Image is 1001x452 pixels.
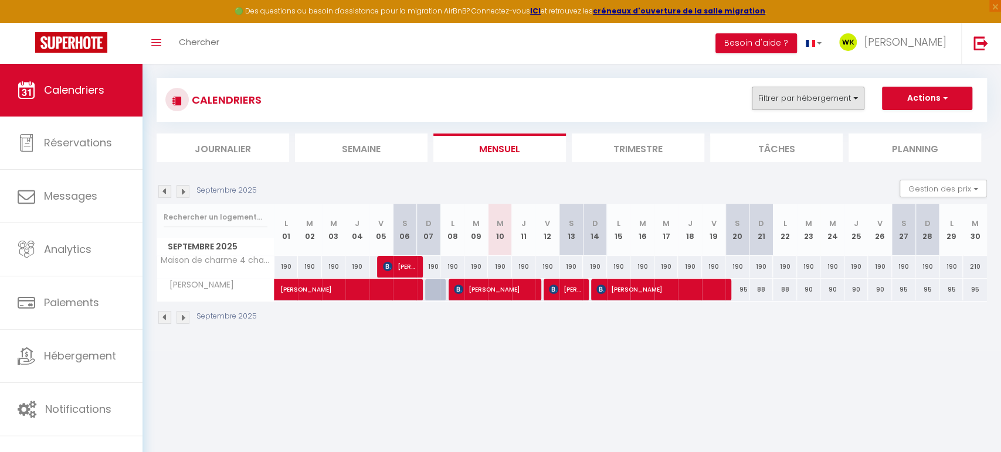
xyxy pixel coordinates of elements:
th: 28 [915,204,939,256]
div: 90 [797,279,821,300]
span: Maison de charme 4 chambres – vue Rance & jardin [159,256,276,265]
div: 190 [322,256,346,278]
img: ... [839,33,857,51]
th: 25 [844,204,868,256]
span: [PERSON_NAME] [549,278,581,300]
li: Tâches [710,133,843,162]
div: 190 [345,256,369,278]
abbr: M [639,218,646,229]
abbr: S [901,218,907,229]
div: 190 [773,256,797,278]
a: [PERSON_NAME] [274,279,298,301]
abbr: J [688,218,693,229]
abbr: L [617,218,620,229]
span: Messages [44,189,97,203]
li: Semaine [295,133,427,162]
abbr: D [592,218,598,229]
th: 03 [322,204,346,256]
div: 190 [939,256,963,278]
button: Besoin d'aide ? [715,33,797,53]
span: [PERSON_NAME] [454,278,534,300]
p: Septembre 2025 [196,185,257,196]
th: 26 [868,204,892,256]
div: 190 [654,256,678,278]
span: Septembre 2025 [157,238,274,255]
span: Chercher [179,36,219,48]
button: Gestion des prix [900,180,987,197]
div: 190 [678,256,702,278]
abbr: M [805,218,812,229]
abbr: V [545,218,550,229]
div: 95 [725,279,749,300]
abbr: L [284,218,288,229]
div: 190 [892,256,916,278]
span: Calendriers [44,83,104,97]
li: Mensuel [433,133,566,162]
th: 18 [678,204,702,256]
span: [PERSON_NAME] [596,278,725,300]
abbr: J [521,218,526,229]
div: 190 [607,256,631,278]
div: 190 [749,256,773,278]
th: 12 [535,204,559,256]
div: 190 [630,256,654,278]
abbr: L [783,218,787,229]
span: Hébergement [44,348,116,363]
div: 88 [749,279,773,300]
th: 24 [820,204,844,256]
abbr: M [306,218,313,229]
div: 95 [892,279,916,300]
th: 02 [298,204,322,256]
abbr: M [829,218,836,229]
th: 14 [583,204,607,256]
a: Chercher [170,23,228,64]
div: 95 [939,279,963,300]
th: 09 [464,204,488,256]
abbr: J [854,218,859,229]
span: Réservations [44,135,112,150]
div: 90 [844,279,868,300]
th: 20 [725,204,749,256]
div: 190 [512,256,536,278]
abbr: V [378,218,384,229]
span: [PERSON_NAME] [864,35,946,49]
a: ICI [530,6,541,16]
abbr: L [949,218,953,229]
abbr: D [426,218,432,229]
abbr: M [496,218,503,229]
div: 190 [844,256,868,278]
abbr: M [473,218,480,229]
div: 190 [797,256,821,278]
th: 23 [797,204,821,256]
abbr: V [877,218,883,229]
a: créneaux d'ouverture de la salle migration [593,6,765,16]
input: Rechercher un logement... [164,207,267,228]
abbr: S [402,218,408,229]
button: Filtrer par hébergement [752,87,864,110]
abbr: M [663,218,670,229]
abbr: S [568,218,574,229]
abbr: M [330,218,337,229]
th: 01 [274,204,298,256]
div: 190 [725,256,749,278]
span: [PERSON_NAME] [280,272,442,295]
div: 190 [440,256,464,278]
span: [PERSON_NAME] [383,255,415,278]
div: 190 [488,256,512,278]
div: 190 [274,256,298,278]
div: 190 [559,256,583,278]
th: 17 [654,204,678,256]
th: 08 [440,204,464,256]
th: 07 [417,204,441,256]
li: Trimestre [572,133,704,162]
div: 210 [963,256,987,278]
div: 90 [868,279,892,300]
span: Paiements [44,295,99,310]
abbr: V [711,218,717,229]
div: 190 [915,256,939,278]
img: logout [973,36,988,50]
div: 190 [535,256,559,278]
th: 30 [963,204,987,256]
